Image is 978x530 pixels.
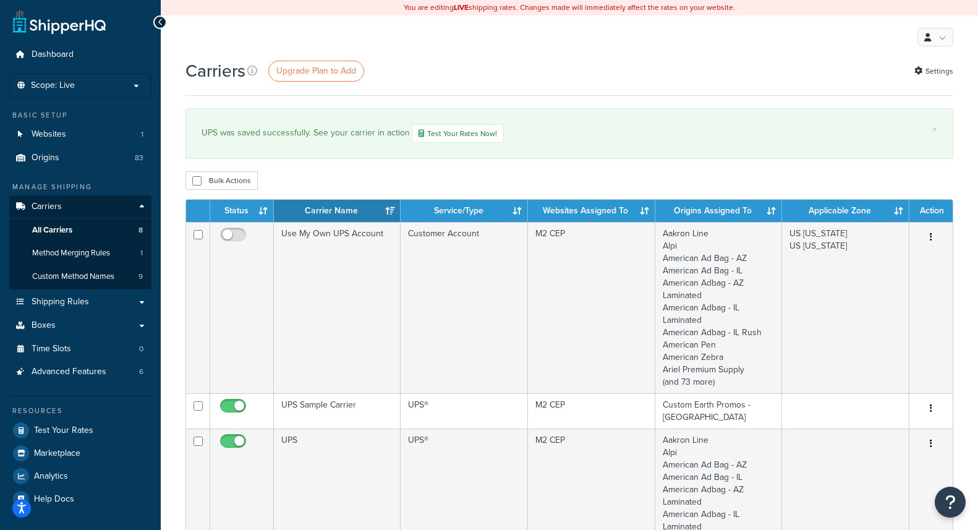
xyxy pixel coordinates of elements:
div: Manage Shipping [9,182,151,192]
span: 9 [138,271,143,282]
th: Carrier Name: activate to sort column ascending [274,200,401,222]
a: Shipping Rules [9,291,151,314]
span: 0 [139,344,143,354]
div: UPS was saved successfully. See your carrier in action [202,124,937,143]
th: Origins Assigned To: activate to sort column ascending [655,200,783,222]
span: Custom Method Names [32,271,114,282]
a: × [932,124,937,134]
span: Test Your Rates [34,425,93,436]
div: Resources [9,406,151,416]
th: Applicable Zone: activate to sort column ascending [782,200,909,222]
span: 6 [139,367,143,377]
li: Method Merging Rules [9,242,151,265]
th: Websites Assigned To: activate to sort column ascending [528,200,655,222]
h1: Carriers [185,59,245,83]
div: Basic Setup [9,110,151,121]
b: LIVE [454,2,469,13]
li: Carriers [9,195,151,289]
button: Open Resource Center [935,487,966,518]
li: Advanced Features [9,361,151,383]
a: Test Your Rates Now! [412,124,504,143]
span: Websites [32,129,66,140]
td: Custom Earth Promos - [GEOGRAPHIC_DATA] [655,393,783,429]
a: Test Your Rates [9,419,151,442]
span: Origins [32,153,59,163]
span: 1 [140,248,143,259]
a: Upgrade Plan to Add [268,61,364,82]
td: Use My Own UPS Account [274,222,401,393]
th: Service/Type: activate to sort column ascending [401,200,527,222]
td: Customer Account [401,222,527,393]
a: All Carriers 8 [9,219,151,242]
a: Settings [914,62,953,80]
th: Action [909,200,953,222]
span: Upgrade Plan to Add [276,64,356,77]
a: Dashboard [9,43,151,66]
a: Carriers [9,195,151,218]
a: Boxes [9,314,151,337]
span: Advanced Features [32,367,106,377]
span: Scope: Live [31,80,75,91]
td: M2 CEP [528,222,655,393]
li: Origins [9,147,151,169]
a: Method Merging Rules 1 [9,242,151,265]
span: 83 [135,153,143,163]
span: Time Slots [32,344,71,354]
span: Dashboard [32,49,74,60]
td: UPS Sample Carrier [274,393,401,429]
li: Websites [9,123,151,146]
td: UPS® [401,393,527,429]
li: Custom Method Names [9,265,151,288]
span: Marketplace [34,448,80,459]
a: Help Docs [9,488,151,510]
a: ShipperHQ Home [13,9,106,34]
span: Carriers [32,202,62,212]
td: Aakron Line Alpi American Ad Bag - AZ American Ad Bag - IL American Adbag - AZ Laminated American... [655,222,783,393]
span: Boxes [32,320,56,331]
li: Time Slots [9,338,151,361]
th: Status: activate to sort column ascending [210,200,274,222]
span: Method Merging Rules [32,248,110,259]
a: Custom Method Names 9 [9,265,151,288]
a: Analytics [9,465,151,487]
span: 8 [138,225,143,236]
a: Origins 83 [9,147,151,169]
span: Help Docs [34,494,74,505]
a: Marketplace [9,442,151,464]
td: US [US_STATE] US [US_STATE] [782,222,909,393]
a: Advanced Features 6 [9,361,151,383]
span: All Carriers [32,225,72,236]
span: Analytics [34,471,68,482]
a: Websites 1 [9,123,151,146]
span: Shipping Rules [32,297,89,307]
a: Time Slots 0 [9,338,151,361]
td: M2 CEP [528,393,655,429]
span: 1 [141,129,143,140]
li: All Carriers [9,219,151,242]
button: Bulk Actions [185,171,258,190]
